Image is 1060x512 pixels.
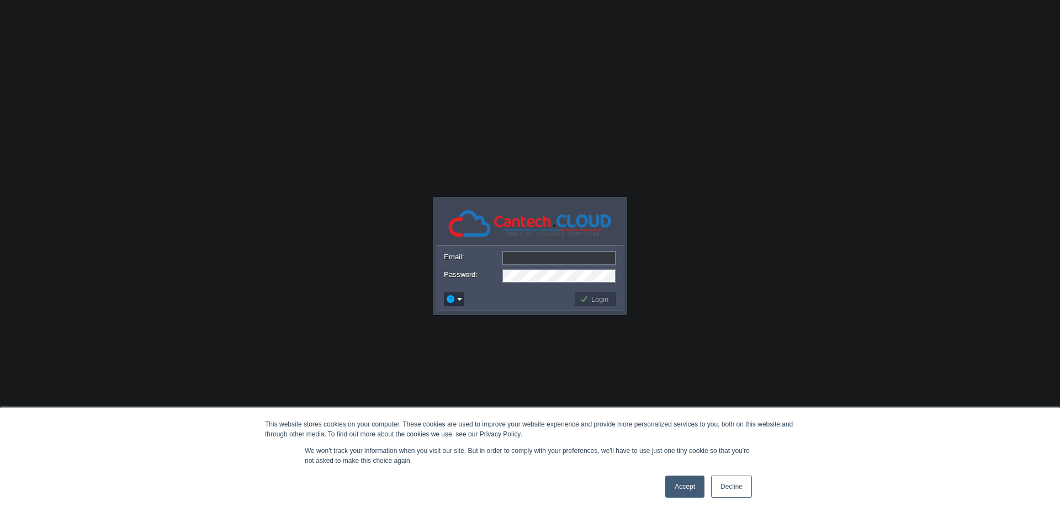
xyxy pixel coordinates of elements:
[305,446,755,466] p: We won't track your information when you visit our site. But in order to comply with your prefere...
[444,251,501,263] label: Email:
[711,476,752,498] a: Decline
[665,476,704,498] a: Accept
[444,269,501,280] label: Password:
[447,209,613,239] img: Cantech Cloud
[580,294,612,304] button: Login
[265,419,795,439] div: This website stores cookies on your computer. These cookies are used to improve your website expe...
